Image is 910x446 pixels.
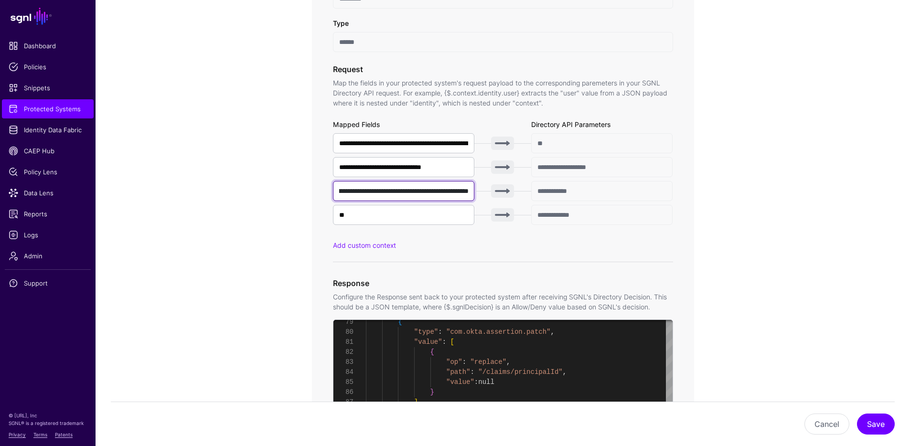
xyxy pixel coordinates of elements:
[6,6,90,27] a: SGNL
[430,348,434,356] span: {
[9,419,87,427] p: SGNL® is a registered trademark
[333,327,353,337] div: 80
[531,119,610,129] label: Directory API Parameters
[9,104,87,114] span: Protected Systems
[9,188,87,198] span: Data Lens
[462,358,466,366] span: :
[333,337,353,347] div: 81
[9,209,87,219] span: Reports
[2,183,94,202] a: Data Lens
[2,78,94,97] a: Snippets
[333,367,353,377] div: 84
[9,83,87,93] span: Snippets
[414,398,418,406] span: ]
[9,41,87,51] span: Dashboard
[446,358,462,366] span: "op"
[2,120,94,139] a: Identity Data Fabric
[450,338,454,346] span: [
[474,378,478,386] span: :
[2,162,94,181] a: Policy Lens
[442,338,446,346] span: :
[562,368,566,376] span: ,
[333,387,353,397] div: 86
[9,146,87,156] span: CAEP Hub
[2,141,94,160] a: CAEP Hub
[333,347,353,357] div: 82
[804,414,849,435] button: Cancel
[333,277,673,289] h3: Response
[9,62,87,72] span: Policies
[2,204,94,223] a: Reports
[333,357,353,367] div: 83
[9,432,26,437] a: Privacy
[9,125,87,135] span: Identity Data Fabric
[506,358,510,366] span: ,
[9,412,87,419] p: © [URL], Inc
[2,57,94,76] a: Policies
[430,388,434,396] span: }
[414,338,442,346] span: "value"
[9,230,87,240] span: Logs
[33,432,47,437] a: Terms
[333,78,673,108] p: Map the fields in your protected system's request payload to the corresponding paremeters in your...
[333,18,349,28] label: Type
[478,368,562,376] span: "/claims/principalId"
[2,246,94,265] a: Admin
[333,119,380,129] label: Mapped Fields
[333,292,673,312] p: Configure the Response sent back to your protected system after receiving SGNL's Directory Decisi...
[857,414,895,435] button: Save
[9,167,87,177] span: Policy Lens
[446,368,470,376] span: "path"
[414,328,438,336] span: "type"
[55,432,73,437] a: Patents
[550,328,554,336] span: ,
[2,36,94,55] a: Dashboard
[9,251,87,261] span: Admin
[470,358,506,366] span: "replace"
[9,278,87,288] span: Support
[333,397,353,407] div: 87
[438,328,442,336] span: :
[2,225,94,244] a: Logs
[333,64,673,75] h3: Request
[470,368,474,376] span: :
[333,241,396,249] a: Add custom context
[333,377,353,387] div: 85
[446,328,550,336] span: "com.okta.assertion.patch"
[2,99,94,118] a: Protected Systems
[446,378,474,386] span: "value"
[478,378,494,386] span: null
